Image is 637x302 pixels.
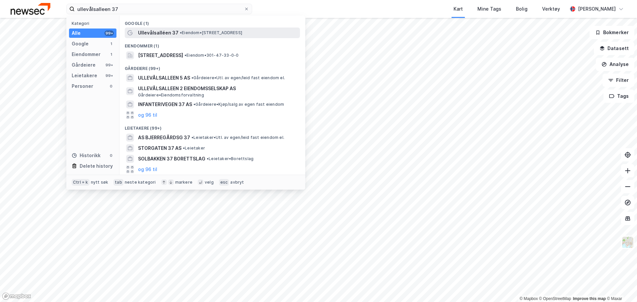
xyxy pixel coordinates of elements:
div: Personer [72,82,93,90]
div: Gårdeiere (99+) [119,61,305,73]
span: • [191,135,193,140]
img: Z [621,236,634,249]
span: • [184,53,186,58]
div: 0 [108,153,114,158]
button: og 96 til [138,111,157,119]
span: Gårdeiere • Eiendomsforvaltning [138,92,204,98]
button: Analyse [596,58,634,71]
div: nytt søk [91,180,108,185]
img: newsec-logo.f6e21ccffca1b3a03d2d.png [11,3,50,15]
div: Delete history [80,162,113,170]
span: • [183,146,185,151]
a: Mapbox [520,296,538,301]
div: [PERSON_NAME] [578,5,616,13]
div: Bolig [516,5,528,13]
div: Historikk [72,151,101,159]
iframe: Chat Widget [604,270,637,302]
div: markere [175,180,192,185]
span: Gårdeiere • Utl. av egen/leid fast eiendom el. [191,75,285,81]
div: 0 [108,84,114,89]
div: 99+ [105,73,114,78]
div: Google (1) [119,16,305,28]
span: Leietaker • Utl. av egen/leid fast eiendom el. [191,135,284,140]
span: Gårdeiere • Kjøp/salg av egen fast eiendom [193,102,284,107]
span: Ullevålsalléen 37 [138,29,178,37]
button: Filter [602,74,634,87]
div: 1 [108,52,114,57]
span: ULLEVÅLSALLEEN 2 EIENDOMSSELSKAP AS [138,85,297,92]
a: OpenStreetMap [539,296,571,301]
span: Eiendom • 301-47-33-0-0 [184,53,239,58]
div: neste kategori [125,180,156,185]
span: STORGATEN 37 AS [138,144,181,152]
span: AS BJERREGÅRDSG 37 [138,134,190,142]
button: og 96 til [138,165,157,173]
span: INFANTERIVEGEN 37 AS [138,100,192,108]
div: avbryt [230,180,244,185]
span: • [207,156,209,161]
div: Leietakere (99+) [119,120,305,132]
div: Ctrl + k [72,179,90,186]
div: 99+ [105,30,114,36]
span: SOLBAKKEN 37 BORETTSLAG [138,155,205,163]
button: Bokmerker [590,26,634,39]
a: Improve this map [573,296,606,301]
button: Datasett [594,42,634,55]
span: Eiendom • [STREET_ADDRESS] [180,30,242,35]
span: [STREET_ADDRESS] [138,51,183,59]
input: Søk på adresse, matrikkel, gårdeiere, leietakere eller personer [75,4,244,14]
div: Leietakere [72,72,97,80]
div: Eiendommer [72,50,101,58]
div: Verktøy [542,5,560,13]
button: Tags [603,90,634,103]
span: ULLEVÅLSALLEEN 5 AS [138,74,190,82]
div: Google [72,40,89,48]
div: velg [205,180,214,185]
div: tab [113,179,123,186]
a: Mapbox homepage [2,292,31,300]
span: • [193,102,195,107]
div: Alle [72,29,81,37]
div: esc [219,179,229,186]
span: Leietaker • Borettslag [207,156,253,161]
div: Mine Tags [477,5,501,13]
div: Eiendommer (1) [119,38,305,50]
div: Gårdeiere [72,61,96,69]
div: 99+ [105,62,114,68]
span: • [180,30,182,35]
div: 1 [108,41,114,46]
div: Kart [454,5,463,13]
span: Leietaker [183,146,205,151]
div: Kategori [72,21,116,26]
div: Kontrollprogram for chat [604,270,637,302]
span: • [191,75,193,80]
